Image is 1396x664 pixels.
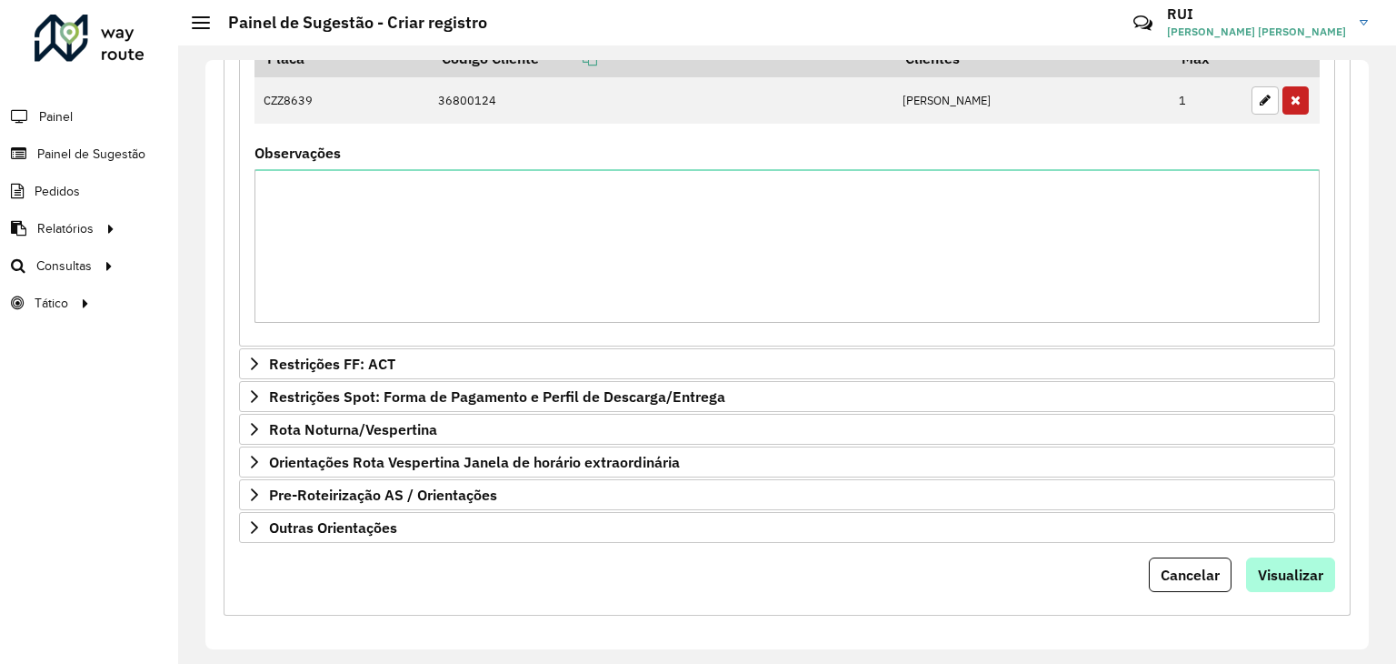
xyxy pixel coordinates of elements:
[254,142,341,164] label: Observações
[239,512,1335,543] a: Outras Orientações
[429,77,893,125] td: 36800124
[269,455,680,469] span: Orientações Rota Vespertina Janela de horário extraordinária
[893,77,1170,125] td: [PERSON_NAME]
[36,257,92,276] span: Consultas
[239,479,1335,510] a: Pre-Roteirização AS / Orientações
[1167,5,1346,23] h3: RUI
[1246,558,1335,592] button: Visualizar
[37,145,145,164] span: Painel de Sugestão
[1170,77,1242,125] td: 1
[269,357,395,371] span: Restrições FF: ACT
[239,381,1335,412] a: Restrições Spot: Forma de Pagamento e Perfil de Descarga/Entrega
[269,488,497,502] span: Pre-Roteirização AS / Orientações
[1258,566,1323,584] span: Visualizar
[269,520,397,535] span: Outras Orientações
[35,182,80,201] span: Pedidos
[239,414,1335,445] a: Rota Noturna/Vespertina
[1123,4,1162,43] a: Contato Rápido
[35,294,68,313] span: Tático
[1167,24,1346,40] span: [PERSON_NAME] [PERSON_NAME]
[39,107,73,126] span: Painel
[37,219,94,238] span: Relatórios
[269,422,437,437] span: Rota Noturna/Vespertina
[1161,566,1220,584] span: Cancelar
[239,348,1335,379] a: Restrições FF: ACT
[1149,558,1231,592] button: Cancelar
[239,447,1335,478] a: Orientações Rota Vespertina Janela de horário extraordinária
[269,389,725,404] span: Restrições Spot: Forma de Pagamento e Perfil de Descarga/Entrega
[210,13,487,33] h2: Painel de Sugestão - Criar registro
[254,77,429,125] td: CZZ8639
[539,49,597,67] a: Copiar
